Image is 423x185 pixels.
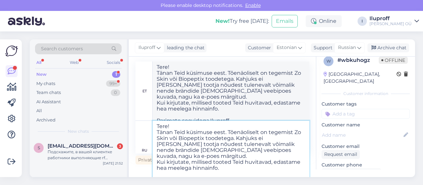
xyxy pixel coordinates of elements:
input: Add name [322,131,402,139]
span: New chats [68,128,89,134]
span: s [38,145,40,150]
span: Offline [379,57,408,64]
div: Online [306,15,342,27]
div: Request phone number [322,168,381,177]
div: # wbkuhogz [337,56,379,64]
div: All [36,108,42,114]
img: Askly Logo [5,45,18,57]
div: Support [311,44,332,51]
div: [PERSON_NAME] OÜ [369,21,412,26]
textarea: Tere! Tänan Teid küsimuse eest. Tõenäoliselt on tegemist Zo Skin või Biopeptix toodetega. Kahjuks... [153,121,309,180]
span: Enable [243,2,263,8]
div: [GEOGRAPHIC_DATA], [GEOGRAPHIC_DATA] [324,71,397,85]
span: swetlanafilatova@gmail.com [48,143,116,149]
div: Request email [322,150,360,159]
span: Russian [338,44,356,51]
div: 1 [112,71,120,78]
div: et [142,85,147,97]
p: Customer tags [322,101,410,108]
div: Socials [105,58,122,67]
div: All [35,58,43,67]
span: Iluproff [138,44,155,51]
span: w [327,59,331,64]
input: Add a tag [322,109,410,119]
p: Customer email [322,143,410,150]
a: Iluproff[PERSON_NAME] OÜ [369,16,419,26]
div: New [36,71,47,78]
textarea: Tere! Tänan Teid küsimuse eest. Tõenäoliselt on tegemist Zo Skin või Biopeptix toodetega. Kahjuks... [153,62,309,120]
div: Подскажите, в вашей клиентке работники выполняющие rf лифтинг и smas лифтинг имеют медицинское об... [48,149,123,161]
div: [DATE] 21:52 [103,161,123,166]
div: Web [68,58,80,67]
div: My chats [36,80,55,87]
p: Customer name [322,121,410,128]
div: leading the chat [164,44,205,51]
div: ru [142,145,147,156]
div: Try free [DATE]: [215,17,269,25]
div: 0 [111,89,120,96]
div: AI Assistant [36,99,61,105]
div: Archive chat [367,43,409,52]
span: Search customers [41,45,83,52]
span: Estonian [277,44,297,51]
div: Customer information [322,91,410,97]
div: Customer [245,44,271,51]
p: Customer phone [322,162,410,168]
b: New! [215,18,230,24]
div: Team chats [36,89,61,96]
button: Emails [272,15,298,27]
div: Iluproff [369,16,412,21]
div: 3 [117,143,123,149]
div: I [358,17,367,26]
div: 99+ [106,80,120,87]
div: Archived [36,117,56,123]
